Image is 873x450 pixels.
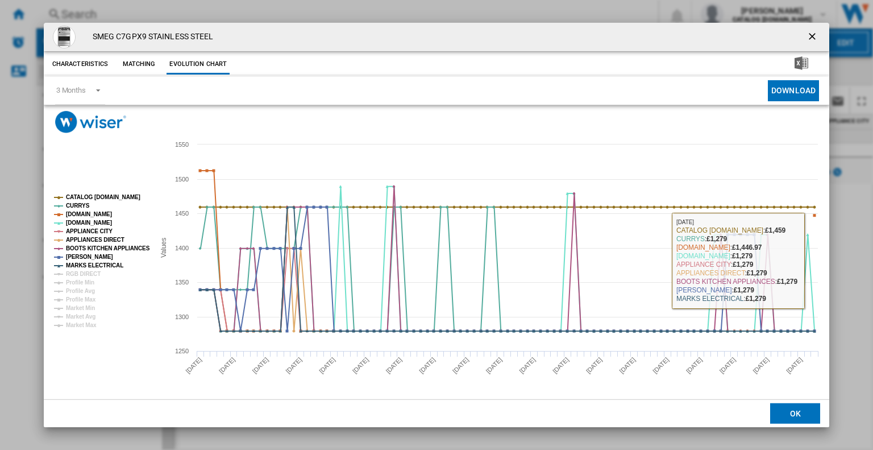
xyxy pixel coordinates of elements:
tspan: BOOTS KITCHEN APPLIANCES [66,245,150,251]
tspan: [DATE] [384,356,403,375]
tspan: Market Max [66,322,97,328]
h4: SMEG C7GPX9 STAINLESS STEEL [87,31,214,43]
tspan: CURRYS [66,203,90,209]
tspan: 1400 [175,245,189,251]
tspan: RGB DIRECT [66,271,101,277]
tspan: 1250 [175,348,189,354]
tspan: [DATE] [451,356,470,375]
tspan: [DATE] [251,356,270,375]
img: excel-24x24.png [795,56,808,70]
tspan: [DATE] [351,356,370,375]
tspan: [DATE] [618,356,637,375]
tspan: [DATE] [585,356,604,375]
tspan: Market Min [66,305,95,311]
tspan: [PERSON_NAME] [66,254,113,260]
button: Characteristics [49,54,111,75]
tspan: Market Avg [66,313,95,320]
img: logo_wiser_300x94.png [55,111,126,133]
tspan: APPLIANCE CITY [66,228,113,234]
tspan: [DATE] [518,356,537,375]
tspan: [DATE] [785,356,804,375]
tspan: Values [160,238,168,258]
button: getI18NText('BUTTONS.CLOSE_DIALOG') [802,26,825,48]
tspan: [DATE] [218,356,236,375]
md-dialog: Product popup [44,23,829,428]
tspan: [DATE] [485,356,504,375]
tspan: [DATE] [685,356,704,375]
tspan: Profile Avg [66,288,95,294]
img: 10216197 [53,26,76,48]
tspan: Profile Min [66,279,94,286]
tspan: [DATE] [551,356,570,375]
button: OK [770,403,820,424]
button: Matching [114,54,164,75]
tspan: CATALOG [DOMAIN_NAME] [66,194,140,200]
tspan: [DATE] [718,356,737,375]
div: 3 Months [56,86,86,94]
ng-md-icon: getI18NText('BUTTONS.CLOSE_DIALOG') [807,31,820,44]
tspan: APPLIANCES DIRECT [66,237,124,243]
tspan: 1300 [175,313,189,320]
tspan: [DATE] [184,356,203,375]
tspan: 1500 [175,176,189,183]
tspan: 1450 [175,210,189,217]
tspan: 1550 [175,141,189,148]
tspan: [DATE] [318,356,336,375]
tspan: [DATE] [651,356,670,375]
tspan: [DATE] [418,356,436,375]
tspan: [DATE] [284,356,303,375]
tspan: 1350 [175,279,189,286]
tspan: MARKS ELECTRICAL [66,262,123,269]
tspan: [DOMAIN_NAME] [66,220,112,226]
tspan: [DATE] [751,356,770,375]
button: Download [768,80,819,101]
tspan: Profile Max [66,296,96,303]
tspan: [DOMAIN_NAME] [66,211,112,217]
button: Download in Excel [776,54,826,75]
button: Evolution chart [167,54,230,75]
